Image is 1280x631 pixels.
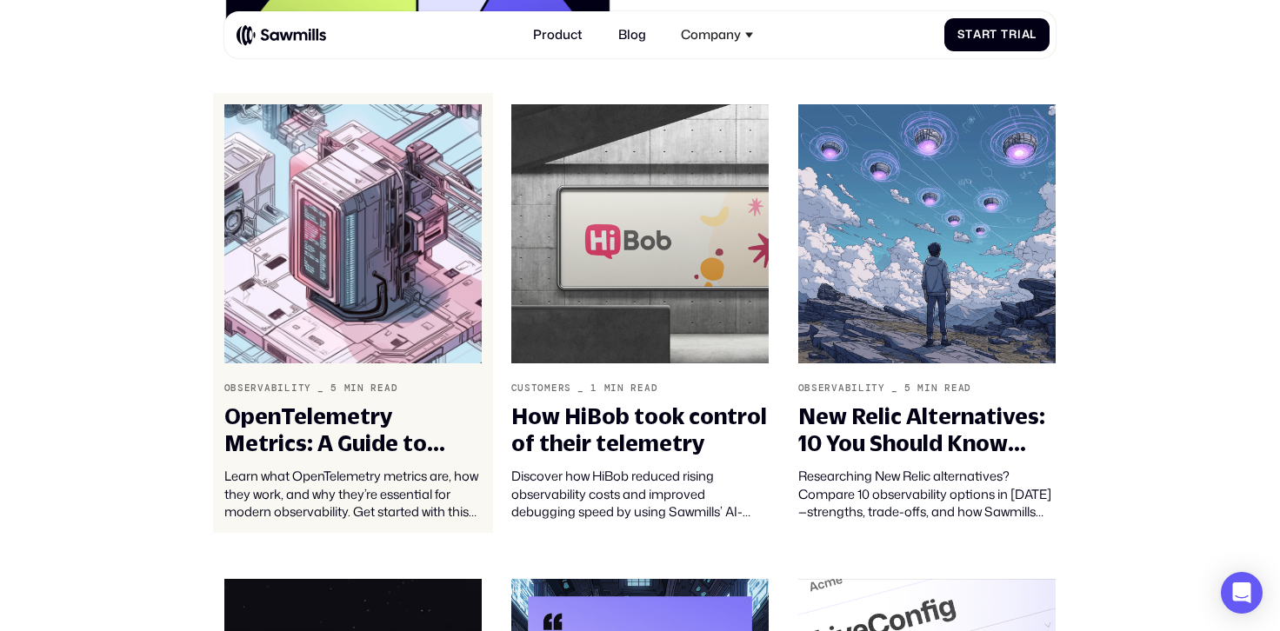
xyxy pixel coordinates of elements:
div: New Relic Alternatives: 10 You Should Know About in [DATE] [798,403,1057,456]
div: _ [317,382,324,394]
a: StartTrial [944,18,1050,51]
div: _ [577,382,584,394]
div: How HiBob took control of their telemetry [511,403,770,456]
a: Product [523,17,592,52]
a: Observability_5min readOpenTelemetry Metrics: A Guide to Getting StartedLearn what OpenTelemetry ... [213,93,494,533]
div: Researching New Relic alternatives? Compare 10 observability options in [DATE]—strengths, trade-o... [798,468,1057,521]
a: Observability_5min readNew Relic Alternatives: 10 You Should Know About in [DATE]Researching New ... [787,93,1068,533]
div: 5 [904,382,911,394]
span: S [957,28,965,41]
div: Company [681,27,741,43]
div: Customers [511,382,571,394]
span: r [1009,28,1017,41]
span: T [1001,28,1009,41]
div: min read [604,382,658,394]
span: r [982,28,990,41]
span: a [973,28,982,41]
div: Company [671,17,763,52]
span: i [1017,28,1022,41]
span: t [990,28,997,41]
div: OpenTelemetry Metrics: A Guide to Getting Started [224,403,483,456]
div: 5 [330,382,337,394]
div: Discover how HiBob reduced rising observability costs and improved debugging speed by using Sawmi... [511,468,770,521]
div: min read [917,382,971,394]
div: _ [891,382,898,394]
div: 1 [590,382,597,394]
div: Learn what OpenTelemetry metrics are, how they work, and why they’re essential for modern observa... [224,468,483,521]
div: Observability [224,382,311,394]
span: t [965,28,973,41]
a: Customers_1min readHow HiBob took control of their telemetryDiscover how HiBob reduced rising obs... [500,93,781,533]
div: Observability [798,382,885,394]
div: min read [344,382,398,394]
span: l [1030,28,1037,41]
div: Open Intercom Messenger [1221,572,1263,614]
span: a [1022,28,1030,41]
a: Blog [608,17,655,52]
